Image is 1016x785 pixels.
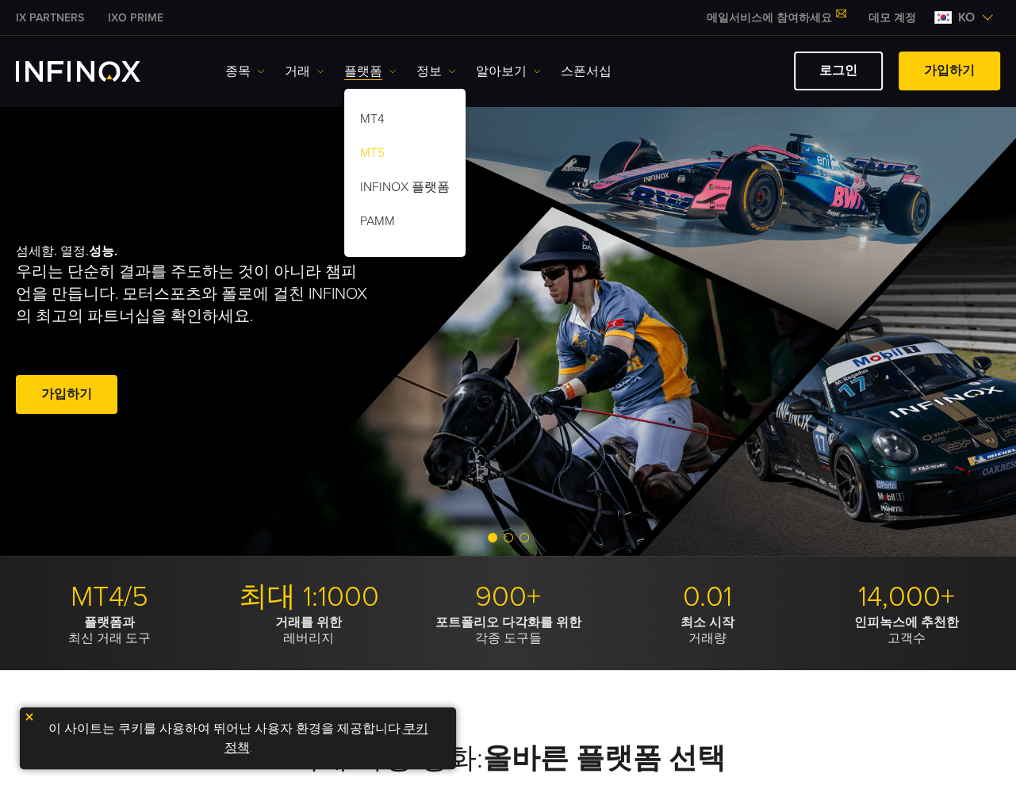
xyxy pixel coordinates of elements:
[435,615,581,630] strong: 포트폴리오 다각화를 위한
[813,615,1000,646] p: 고객수
[794,52,883,90] a: 로그인
[414,615,601,646] p: 각종 도구들
[857,10,928,26] a: INFINOX MENU
[344,207,466,241] a: PAMM
[488,533,497,542] span: Go to slide 1
[16,61,178,82] a: INFINOX Logo
[89,243,117,259] strong: 성능.
[854,615,959,630] strong: 인피녹스에 추천한
[614,615,801,646] p: 거래량
[96,10,175,26] a: INFINOX
[414,580,601,615] p: 900+
[476,62,541,81] a: 알아보기
[4,10,96,26] a: INFINOX
[28,715,448,761] p: 이 사이트는 쿠키를 사용하여 뛰어난 사용자 환경을 제공합니다. .
[813,580,1000,615] p: 14,000+
[16,741,1000,776] h2: 거래 과정 강화:
[614,580,801,615] p: 0.01
[275,615,342,630] strong: 거래를 위한
[285,62,324,81] a: 거래
[695,11,857,25] a: 메일서비스에 참여하세요
[504,533,513,542] span: Go to slide 2
[344,173,466,207] a: INFINOX 플랫폼
[16,375,117,414] a: 가입하기
[225,62,265,81] a: 종목
[483,741,726,775] strong: 올바른 플랫폼 선택
[561,62,612,81] a: 스폰서십
[899,52,1000,90] a: 가입하기
[16,580,203,615] p: MT4/5
[952,8,981,27] span: ko
[215,580,402,615] p: 최대 1:1000
[344,139,466,173] a: MT5
[24,711,35,722] img: yellow close icon
[344,105,466,139] a: MT4
[215,615,402,646] p: 레버리지
[520,533,529,542] span: Go to slide 3
[16,218,458,443] div: 섬세함. 열정.
[84,615,135,630] strong: 플랫폼과
[416,62,456,81] a: 정보
[681,615,734,630] strong: 최소 시작
[16,615,203,646] p: 최신 거래 도구
[344,62,397,81] a: 플랫폼
[16,261,370,327] p: 우리는 단순히 결과를 주도하는 것이 아니라 챔피언을 만듭니다. 모터스포츠와 폴로에 걸친 INFINOX의 최고의 파트너십을 확인하세요.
